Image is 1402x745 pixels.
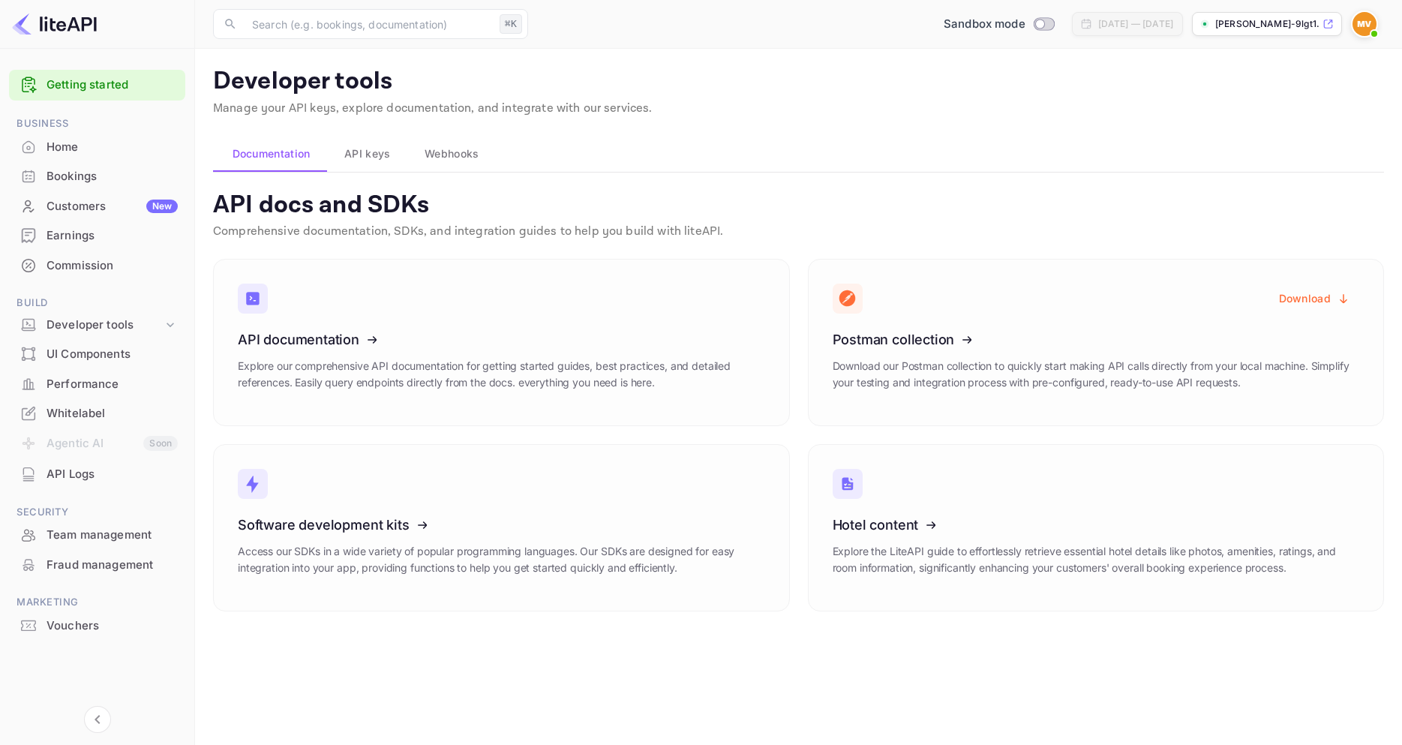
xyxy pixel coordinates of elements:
[9,312,185,338] div: Developer tools
[500,14,522,34] div: ⌘K
[9,460,185,489] div: API Logs
[84,706,111,733] button: Collapse navigation
[47,168,178,185] div: Bookings
[213,223,1384,241] p: Comprehensive documentation, SDKs, and integration guides to help you build with liteAPI.
[9,370,185,398] a: Performance
[9,399,185,428] div: Whitelabel
[238,332,765,347] h3: API documentation
[9,133,185,161] a: Home
[47,139,178,156] div: Home
[47,617,178,635] div: Vouchers
[9,551,185,578] a: Fraud management
[213,100,1384,118] p: Manage your API keys, explore documentation, and integrate with our services.
[213,444,790,611] a: Software development kitsAccess our SDKs in a wide variety of popular programming languages. Our ...
[9,251,185,279] a: Commission
[9,521,185,548] a: Team management
[9,594,185,611] span: Marketing
[47,466,178,483] div: API Logs
[9,221,185,251] div: Earnings
[238,358,765,391] p: Explore our comprehensive API documentation for getting started guides, best practices, and detai...
[243,9,494,39] input: Search (e.g. bookings, documentation)
[9,295,185,311] span: Build
[833,358,1360,391] p: Download our Postman collection to quickly start making API calls directly from your local machin...
[9,521,185,550] div: Team management
[9,162,185,191] div: Bookings
[9,399,185,427] a: Whitelabel
[833,543,1360,576] p: Explore the LiteAPI guide to effortlessly retrieve essential hotel details like photos, amenities...
[9,370,185,399] div: Performance
[425,145,479,163] span: Webhooks
[12,12,97,36] img: LiteAPI logo
[9,340,185,369] div: UI Components
[47,346,178,363] div: UI Components
[9,70,185,101] div: Getting started
[1270,284,1359,314] button: Download
[146,200,178,213] div: New
[47,227,178,245] div: Earnings
[9,133,185,162] div: Home
[808,444,1385,611] a: Hotel contentExplore the LiteAPI guide to effortlessly retrieve essential hotel details like phot...
[47,198,178,215] div: Customers
[9,611,185,641] div: Vouchers
[238,517,765,533] h3: Software development kits
[1215,17,1319,31] p: [PERSON_NAME]-9lgt1....
[9,251,185,281] div: Commission
[1352,12,1376,36] img: massimo vailati
[9,192,185,220] a: CustomersNew
[9,162,185,190] a: Bookings
[47,376,178,393] div: Performance
[47,557,178,574] div: Fraud management
[944,16,1025,33] span: Sandbox mode
[233,145,311,163] span: Documentation
[9,340,185,368] a: UI Components
[213,67,1384,97] p: Developer tools
[9,611,185,639] a: Vouchers
[238,543,765,576] p: Access our SDKs in a wide variety of popular programming languages. Our SDKs are designed for eas...
[47,317,163,334] div: Developer tools
[9,221,185,249] a: Earnings
[47,405,178,422] div: Whitelabel
[938,16,1060,33] div: Switch to Production mode
[9,551,185,580] div: Fraud management
[9,192,185,221] div: CustomersNew
[47,527,178,544] div: Team management
[9,460,185,488] a: API Logs
[344,145,390,163] span: API keys
[213,136,1384,172] div: account-settings tabs
[47,77,178,94] a: Getting started
[1098,17,1173,31] div: [DATE] — [DATE]
[47,257,178,275] div: Commission
[9,504,185,521] span: Security
[833,517,1360,533] h3: Hotel content
[213,259,790,426] a: API documentationExplore our comprehensive API documentation for getting started guides, best pra...
[833,332,1360,347] h3: Postman collection
[9,116,185,132] span: Business
[213,191,1384,221] p: API docs and SDKs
